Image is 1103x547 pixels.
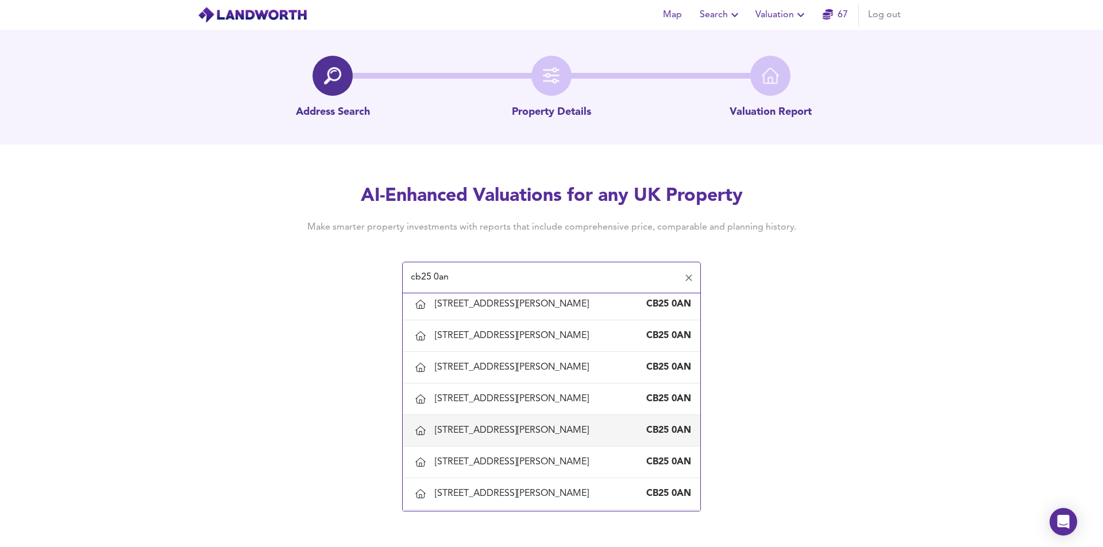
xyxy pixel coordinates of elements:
[435,487,593,500] div: [STREET_ADDRESS][PERSON_NAME]
[435,456,593,468] div: [STREET_ADDRESS][PERSON_NAME]
[645,329,691,342] div: CB25 0AN
[543,67,560,84] img: filter-icon
[658,7,686,23] span: Map
[654,3,691,26] button: Map
[645,393,691,405] div: CB25 0AN
[700,7,742,23] span: Search
[823,7,848,23] a: 67
[435,329,593,342] div: [STREET_ADDRESS][PERSON_NAME]
[407,267,678,289] input: Enter a postcode to start...
[290,221,813,234] h4: Make smarter property investments with reports that include comprehensive price, comparable and p...
[751,3,812,26] button: Valuation
[435,361,593,374] div: [STREET_ADDRESS][PERSON_NAME]
[645,424,691,437] div: CB25 0AN
[296,105,370,120] p: Address Search
[868,7,901,23] span: Log out
[762,67,779,84] img: home-icon
[645,487,691,500] div: CB25 0AN
[512,105,591,120] p: Property Details
[645,298,691,311] div: CB25 0AN
[435,298,593,311] div: [STREET_ADDRESS][PERSON_NAME]
[198,6,307,24] img: logo
[1050,508,1077,536] div: Open Intercom Messenger
[435,424,593,437] div: [STREET_ADDRESS][PERSON_NAME]
[695,3,746,26] button: Search
[324,67,341,84] img: search-icon
[817,3,854,26] button: 67
[681,270,697,286] button: Clear
[755,7,808,23] span: Valuation
[290,184,813,209] h2: AI-Enhanced Valuations for any UK Property
[863,3,905,26] button: Log out
[435,393,593,405] div: [STREET_ADDRESS][PERSON_NAME]
[645,456,691,468] div: CB25 0AN
[645,361,691,374] div: CB25 0AN
[730,105,812,120] p: Valuation Report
